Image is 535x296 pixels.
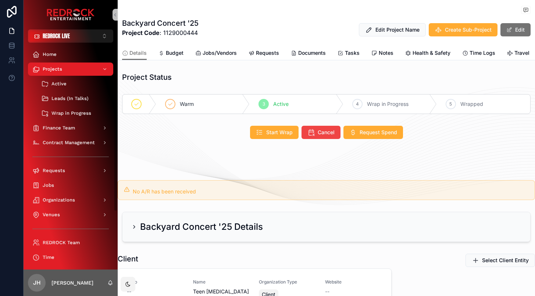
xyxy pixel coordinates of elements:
[28,251,113,264] a: Time
[266,129,293,136] span: Start Wrap
[43,51,57,57] span: Home
[338,46,360,61] a: Tasks
[507,46,529,61] a: Travel
[345,49,360,57] span: Tasks
[359,23,426,36] button: Edit Project Name
[405,46,450,61] a: Health & Safety
[462,46,495,61] a: Time Logs
[429,23,497,36] button: Create Sub-Project
[122,46,147,60] a: Details
[28,193,113,207] a: Organizations
[122,29,160,36] strong: Project Code
[166,49,183,57] span: Budget
[514,49,529,57] span: Travel
[43,212,60,218] span: Venues
[37,107,113,120] a: Wrap in Progress
[367,100,409,108] span: Wrap in Progress
[413,49,450,57] span: Health & Safety
[28,179,113,192] a: Jobs
[43,168,65,174] span: Requests
[259,279,316,285] span: Organization Type
[28,265,113,279] a: Knowledge Base
[28,236,113,249] a: REDROCK Team
[28,121,113,135] a: Finance Team
[43,254,54,260] span: Time
[43,269,82,275] span: Knowledge Base
[129,49,147,57] span: Details
[263,101,265,107] span: 3
[356,101,359,107] span: 4
[51,96,89,101] span: Leads (In Talks)
[298,49,326,57] span: Documents
[449,101,452,107] span: 5
[250,126,299,139] button: Start Wrap
[33,278,41,287] span: JH
[28,208,113,221] a: Venues
[291,46,326,61] a: Documents
[43,197,75,203] span: Organizations
[482,257,529,264] span: Select Client Entity
[43,182,54,188] span: Jobs
[122,72,172,82] h1: Project Status
[470,49,495,57] span: Time Logs
[460,100,483,108] span: Wrapped
[158,46,183,61] a: Budget
[28,63,113,76] a: Projects
[445,26,492,33] span: Create Sub-Project
[43,140,95,146] span: Contract Management
[343,126,403,139] button: Request Spend
[28,164,113,177] a: Requests
[195,46,237,61] a: Jobs/Vendors
[203,49,237,57] span: Jobs/Vendors
[249,46,279,61] a: Requests
[28,48,113,61] a: Home
[379,49,393,57] span: Notes
[325,288,329,295] span: --
[51,81,67,87] span: Active
[28,136,113,149] a: Contract Management
[43,125,75,131] span: Finance Team
[325,279,382,285] span: Website
[500,23,531,36] button: Edit
[302,126,340,139] button: Cancel
[180,100,194,108] span: Warm
[140,221,263,233] h2: Backyard Concert '25 Details
[47,9,94,21] img: App logo
[273,100,289,108] span: Active
[375,26,420,33] span: Edit Project Name
[256,49,279,57] span: Requests
[43,240,80,246] span: REDROCK Team
[43,32,70,40] span: REDROCK LIVE
[466,254,535,267] button: Select Client Entity
[118,254,138,264] h1: Client
[360,129,397,136] span: Request Spend
[122,28,199,37] p: : 1129000444
[24,43,118,270] div: scrollable content
[43,66,62,72] span: Projects
[318,129,335,136] span: Cancel
[37,77,113,90] a: Active
[133,188,529,195] div: No A/R has been received
[127,288,131,295] span: --
[193,279,250,285] span: Name
[122,18,199,28] h1: Backyard Concert '25
[127,279,184,285] span: Logo
[37,92,113,105] a: Leads (In Talks)
[133,188,196,195] span: No A/R has been received
[51,110,91,116] span: Wrap in Progress
[371,46,393,61] a: Notes
[28,29,113,43] button: Select Button
[51,279,93,286] p: [PERSON_NAME]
